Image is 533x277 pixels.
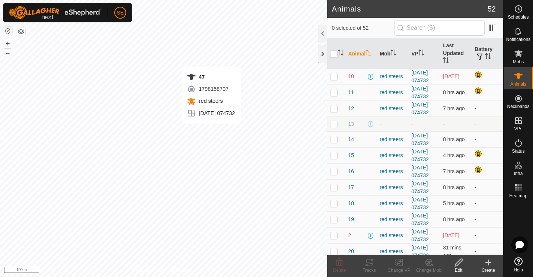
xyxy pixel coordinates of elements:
img: Gallagher Logo [9,6,102,19]
a: [DATE] 074732 [411,133,429,146]
span: Schedules [508,15,529,19]
div: red steers [380,152,405,159]
p-sorticon: Activate to sort [338,51,344,57]
span: 20 Aug 2025, 7:35 pm [443,245,461,258]
div: Create [473,267,503,274]
span: 10 [348,73,354,80]
td: - [472,195,503,211]
span: 11 [348,89,354,96]
button: Map Layers [16,27,25,36]
button: – [3,49,12,58]
p-sorticon: Activate to sort [418,51,424,57]
div: red steers [380,232,405,239]
span: 2 [348,232,351,239]
span: 20 Aug 2025, 2:35 pm [443,200,465,206]
span: 12 [348,105,354,112]
span: 0 selected of 52 [332,24,394,32]
span: 20 [348,248,354,255]
th: Last Updated [440,39,472,69]
span: Mobs [513,60,524,64]
span: 17 [348,184,354,191]
span: 20 Aug 2025, 12:05 pm [443,89,465,95]
th: Mob [377,39,408,69]
th: VP [408,39,440,69]
a: [DATE] 074732 [411,181,429,194]
span: 52 [488,3,496,15]
span: Help [514,268,523,272]
button: Reset Map [3,27,12,36]
div: 1798158707 [187,85,235,93]
a: [DATE] 074732 [411,165,429,178]
div: red steers [380,73,405,80]
p-sorticon: Activate to sort [485,54,491,60]
td: - [472,211,503,227]
a: [DATE] 074732 [411,229,429,242]
span: 19 Aug 2025, 5:05 pm [443,73,459,79]
span: 19 Aug 2025, 4:35 pm [443,232,459,238]
span: Neckbands [507,104,529,109]
div: Edit [444,267,473,274]
p-sorticon: Activate to sort [366,51,371,57]
div: - [380,120,405,128]
a: [DATE] 074732 [411,70,429,83]
span: SE [117,9,124,17]
span: 14 [348,136,354,143]
span: 18 [348,200,354,207]
span: 20 Aug 2025, 12:35 pm [443,168,465,174]
div: Change VP [384,267,414,274]
div: red steers [380,105,405,112]
a: [DATE] 074732 [411,102,429,115]
a: Contact Us [171,267,193,274]
div: Tracks [354,267,384,274]
input: Search (S) [395,20,485,36]
span: red steers [197,98,223,104]
span: Status [512,149,524,153]
div: [DATE] 074732 [187,109,235,118]
span: 20 Aug 2025, 4:05 pm [443,152,465,158]
h2: Animals [332,4,487,13]
a: [DATE] 074732 [411,197,429,210]
span: Notifications [506,37,530,42]
span: 13 [348,120,354,128]
button: + [3,39,12,48]
span: - [443,121,445,127]
a: [DATE] 074732 [411,213,429,226]
td: - [472,243,503,260]
td: - [472,179,503,195]
td: - [472,227,503,243]
div: red steers [380,184,405,191]
app-display-virtual-paddock-transition: - [411,121,413,127]
span: Heatmap [509,194,527,198]
td: - [472,101,503,117]
p-sorticon: Activate to sort [443,58,449,64]
td: - [472,117,503,131]
span: 15 [348,152,354,159]
th: Animal [345,39,377,69]
div: red steers [380,216,405,223]
a: Help [504,254,533,275]
a: Privacy Policy [134,267,162,274]
div: red steers [380,89,405,96]
span: VPs [514,127,522,131]
span: 20 Aug 2025, 12:05 pm [443,184,465,190]
div: red steers [380,248,405,255]
span: Animals [510,82,526,86]
div: red steers [380,136,405,143]
td: - [472,131,503,147]
span: Delete [333,268,346,273]
span: Infra [514,171,523,176]
span: 20 Aug 2025, 12:05 pm [443,136,465,142]
span: 20 Aug 2025, 11:35 am [443,216,465,222]
div: red steers [380,200,405,207]
span: 16 [348,168,354,175]
a: [DATE] 074732 [411,245,429,258]
th: Battery [472,39,503,69]
div: 47 [187,73,235,82]
a: [DATE] 074732 [411,86,429,99]
div: Change Mob [414,267,444,274]
div: red steers [380,168,405,175]
span: 19 [348,216,354,223]
span: 20 Aug 2025, 12:35 pm [443,105,465,111]
a: [DATE] 074732 [411,149,429,162]
p-sorticon: Activate to sort [390,51,396,57]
